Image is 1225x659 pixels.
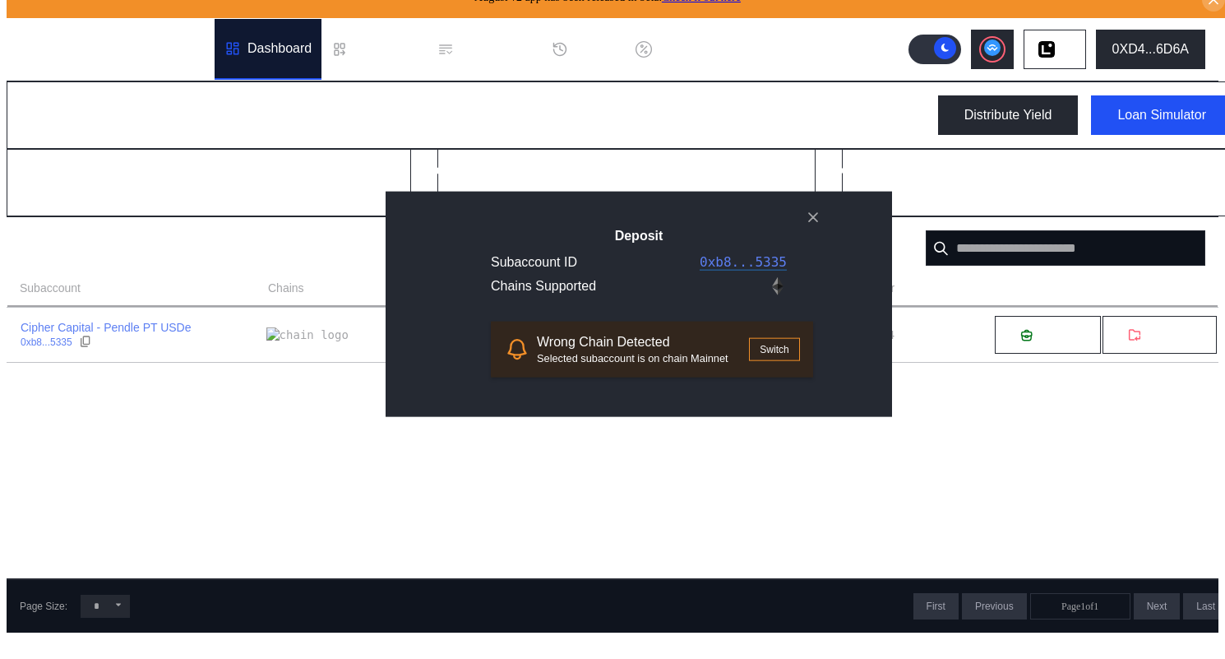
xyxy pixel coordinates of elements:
[491,255,577,270] div: Subaccount ID
[964,183,998,202] div: USD
[21,336,72,348] div: 0xb8...5335
[491,279,596,294] div: Chains Supported
[424,163,488,178] h2: Total Debt
[21,320,192,335] div: Cipher Capital - Pendle PT USDe
[247,41,312,56] div: Dashboard
[964,108,1052,123] div: Distribute Yield
[769,277,787,295] img: chain logo
[537,352,749,364] div: Selected subaccount is on chain Mainnet
[575,42,616,57] div: History
[266,327,349,342] img: chain logo
[1039,329,1075,341] span: Deposit
[424,183,553,202] div: 1,949,762.100
[1061,601,1098,613] span: Page 1 of 1
[800,204,826,230] button: close modal
[1196,601,1215,612] span: Last
[975,601,1014,612] span: Previous
[268,280,304,297] span: Chains
[1147,601,1167,612] span: Next
[927,601,945,612] span: First
[1038,40,1056,58] img: chain logo
[1117,108,1206,123] div: Loan Simulator
[659,42,757,57] div: Discount Factors
[20,239,115,258] div: Subaccounts
[1148,329,1191,341] span: Withdraw
[829,183,958,202] div: 2,346,856.678
[20,280,81,297] span: Subaccount
[21,183,150,202] div: 2,808,755.669
[1112,42,1189,57] div: 0XD4...6D6A
[700,254,787,270] code: 0xb8...5335
[21,163,105,178] h2: Total Balance
[700,254,787,271] a: 0xb8...5335
[749,338,800,361] button: Switch
[354,42,418,57] div: Loan Book
[20,601,67,612] div: Page Size:
[460,42,532,57] div: Permissions
[412,228,866,243] h2: Deposit
[156,183,191,202] div: USD
[21,100,172,131] div: My Dashboard
[560,183,594,202] div: USD
[537,335,749,350] div: Wrong Chain Detected
[829,163,903,178] h2: Total Equity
